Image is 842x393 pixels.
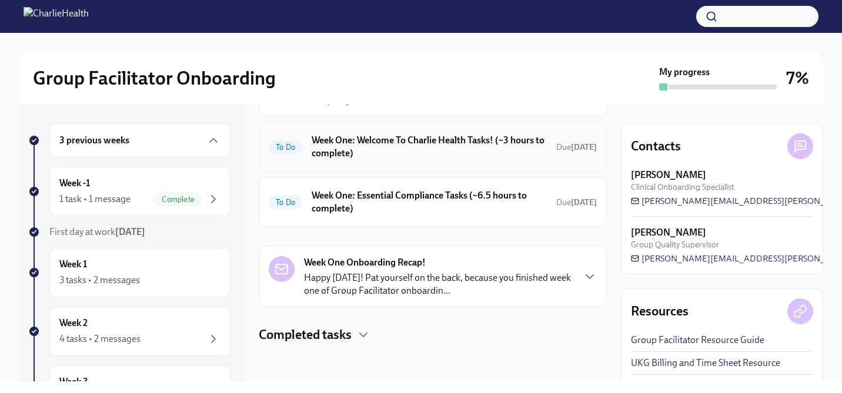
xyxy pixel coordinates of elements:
a: To DoWeek One: Welcome To Charlie Health Tasks! (~3 hours to complete)Due[DATE] [269,132,597,162]
span: First day at work [49,226,145,237]
strong: [DATE] [571,142,597,152]
strong: [PERSON_NAME] [631,169,706,182]
img: CharlieHealth [24,7,89,26]
div: 1 task • 1 message [59,193,131,206]
span: To Do [269,143,302,152]
h6: Week 1 [59,258,87,271]
a: First day at work[DATE] [28,226,230,239]
div: 4 tasks • 2 messages [59,332,141,345]
strong: My progress [659,66,710,79]
a: To DoWeek One: Essential Compliance Tasks (~6.5 hours to complete)Due[DATE] [269,187,597,217]
h6: 3 previous weeks [59,134,129,147]
div: Completed tasks [259,326,607,344]
a: UKG Billing and Time Sheet Resource [631,357,780,370]
div: 3 previous weeks [49,123,230,157]
a: How to Submit an IT Ticket [631,379,739,392]
a: Week -11 task • 1 messageComplete [28,167,230,216]
h6: Week One: Essential Compliance Tasks (~6.5 hours to complete) [312,189,547,215]
span: October 6th, 2025 08:00 [556,142,597,153]
span: Due [556,197,597,207]
h6: Week 3 [59,375,88,388]
span: Clinical Onboarding Specialist [631,182,734,193]
strong: [DATE] [571,197,597,207]
h4: Contacts [631,137,681,155]
h3: 7% [786,68,809,89]
span: To Do [269,198,302,207]
a: Group Facilitator Resource Guide [631,334,764,347]
span: Due [556,142,597,152]
h6: Week One: Welcome To Charlie Health Tasks! (~3 hours to complete) [312,134,547,160]
a: Week 24 tasks • 2 messages [28,307,230,356]
a: Week 13 tasks • 2 messages [28,248,230,297]
strong: [PERSON_NAME] [631,226,706,239]
span: Complete [155,195,202,204]
h4: Completed tasks [259,326,352,344]
strong: [DATE] [115,226,145,237]
span: October 6th, 2025 08:00 [556,197,597,208]
h6: Week -1 [59,177,90,190]
h6: Week 2 [59,317,88,330]
div: 3 tasks • 2 messages [59,274,140,287]
p: Happy [DATE]! Pat yourself on the back, because you finished week one of Group Facilitator onboar... [304,271,573,297]
strong: Week One Onboarding Recap! [304,256,426,269]
span: Group Quality Supervisor [631,239,719,250]
h4: Resources [631,303,689,320]
h2: Group Facilitator Onboarding [33,66,276,90]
